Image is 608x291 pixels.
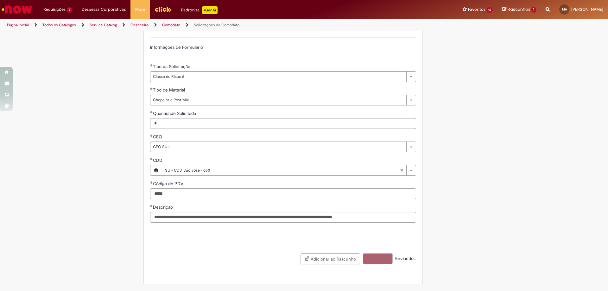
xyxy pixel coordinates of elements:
span: Obrigatório Preenchido [150,134,153,137]
span: 3 [67,7,72,13]
span: GEO [153,134,163,140]
img: ServiceNow [1,3,33,16]
div: Padroniza [181,6,218,14]
button: CDD, Visualizar este registro SU - CDD Sao Jose - 050 [150,165,162,175]
img: click_logo_yellow_360x200.png [155,4,172,14]
span: Rascunhos [508,6,530,12]
span: Obrigatório Preenchido [150,158,153,160]
span: Obrigatório Preenchido [150,87,153,90]
span: Despesas Corporativas [82,6,126,13]
span: Classe de Risco 6 [153,72,403,82]
span: Enviando... [394,256,416,261]
abbr: Limpar campo CDD [397,165,406,175]
a: Todos os Catálogos [42,22,76,28]
span: Obrigatório Preenchido [150,111,153,113]
label: Informações de Formulário [150,44,203,50]
span: Código do PDV [153,181,185,187]
span: [PERSON_NAME] [571,7,603,12]
span: Chopeira e Post Mix [153,95,403,105]
a: Financeiro [130,22,149,28]
span: Quantidade Solicitada [153,111,197,116]
span: Obrigatório Preenchido [150,181,153,184]
a: SU - CDD Sao Jose - 050Limpar campo CDD [162,165,416,175]
a: Página inicial [7,22,29,28]
a: Service Catalog [90,22,117,28]
span: SU - CDD Sao Jose - 050 [165,165,400,175]
input: Quantidade Solicitada [150,118,416,129]
span: Favoritos [468,6,485,13]
span: 1 [531,7,536,13]
span: Obrigatório Preenchido [150,205,153,207]
span: GEO SUL [153,142,403,152]
span: Tipo de Material [153,87,186,93]
a: Comodato [162,22,180,28]
span: MA [562,7,567,11]
a: Rascunhos [502,7,536,13]
input: Código do PDV [150,188,416,199]
ul: Trilhas de página [5,19,401,31]
a: Solicitações de Comodato [194,22,239,28]
p: +GenAi [202,6,218,14]
span: Necessários - CDD [153,157,164,163]
span: More [135,6,145,13]
span: 16 [487,7,493,13]
input: Descrição [150,212,416,223]
span: Obrigatório Preenchido [150,64,153,66]
span: Tipo da Solicitação [153,64,192,69]
span: Descrição [153,204,174,210]
span: Requisições [43,6,66,13]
